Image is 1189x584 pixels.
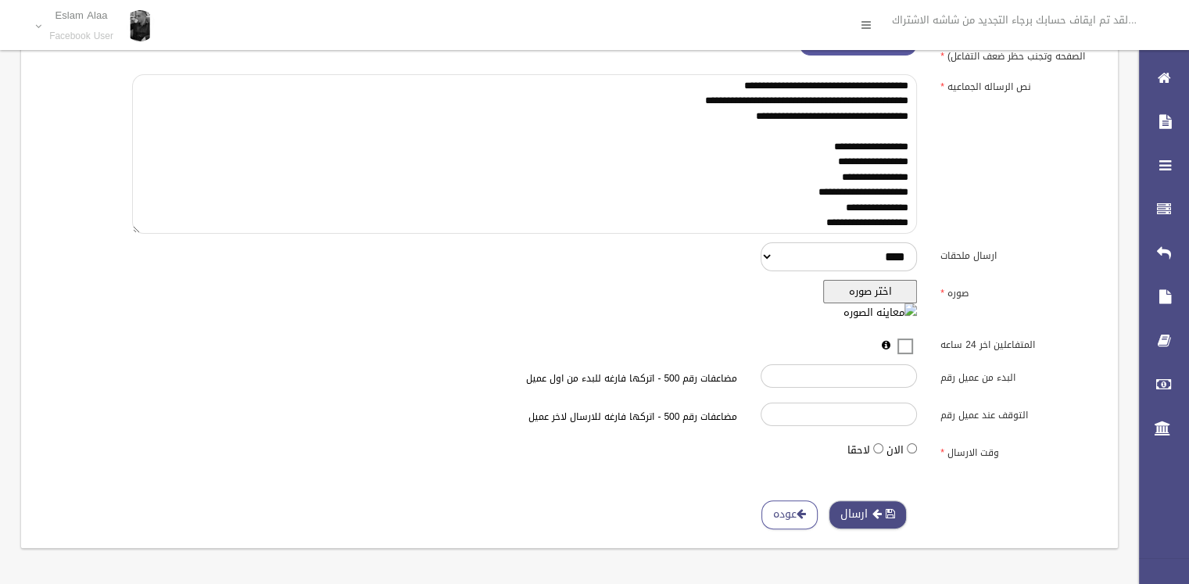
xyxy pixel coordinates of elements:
label: ارسال ملحقات [929,242,1108,264]
h6: مضاعفات رقم 500 - اتركها فارغه للارسال لاخر عميل [312,412,738,422]
h6: مضاعفات رقم 500 - اتركها فارغه للبدء من اول عميل [312,374,738,384]
label: المتفاعلين اخر 24 ساعه [929,332,1108,354]
label: صوره [929,280,1108,302]
label: لاحقا [847,441,870,460]
button: اختر صوره [823,280,917,303]
label: البدء من عميل رقم [929,364,1108,386]
label: الان [886,441,904,460]
button: ارسال [829,500,907,529]
label: وقت الارسال [929,440,1108,462]
a: عوده [761,500,818,529]
label: نص الرساله الجماعيه [929,74,1108,96]
label: التوقف عند عميل رقم [929,403,1108,425]
p: Eslam Alaa [49,9,113,21]
img: معاينه الصوره [843,303,917,322]
small: Facebook User [49,30,113,42]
